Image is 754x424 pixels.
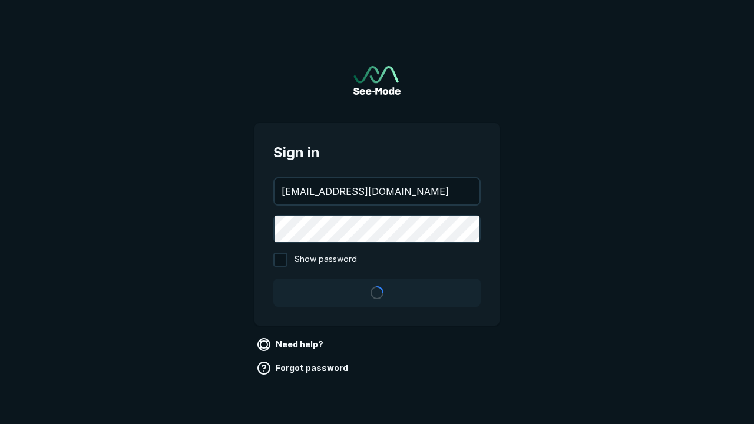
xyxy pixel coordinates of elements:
a: Need help? [254,335,328,354]
a: Forgot password [254,359,353,377]
a: Go to sign in [353,66,401,95]
span: Show password [295,253,357,267]
span: Sign in [273,142,481,163]
input: your@email.com [275,178,479,204]
img: See-Mode Logo [353,66,401,95]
